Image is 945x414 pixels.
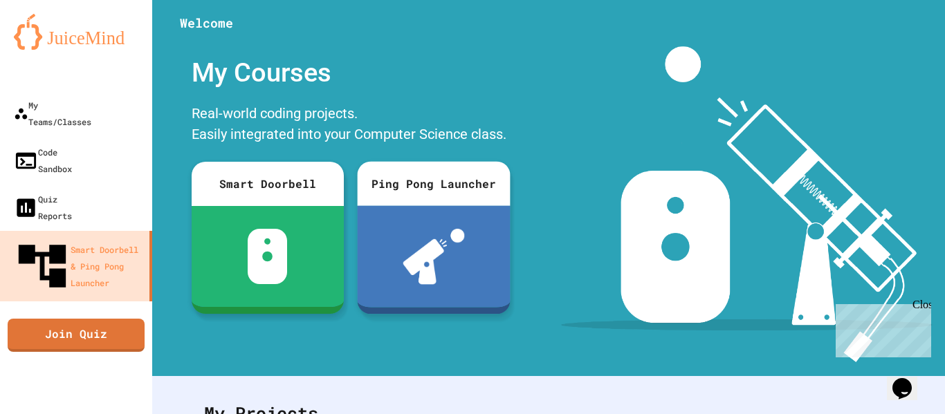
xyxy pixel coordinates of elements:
div: Code Sandbox [14,144,72,177]
div: Chat with us now!Close [6,6,95,88]
img: banner-image-my-projects.png [561,46,932,362]
div: Smart Doorbell [192,162,344,206]
iframe: chat widget [887,359,931,400]
a: Join Quiz [8,319,145,352]
img: sdb-white.svg [248,229,287,284]
iframe: chat widget [830,299,931,357]
div: Ping Pong Launcher [357,161,510,205]
div: My Courses [185,46,517,100]
div: Smart Doorbell & Ping Pong Launcher [14,238,144,294]
div: Quiz Reports [14,191,72,224]
img: logo-orange.svg [14,14,138,50]
img: ppl-with-ball.png [403,229,464,284]
div: Real-world coding projects. Easily integrated into your Computer Science class. [185,100,517,151]
div: My Teams/Classes [14,97,91,130]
